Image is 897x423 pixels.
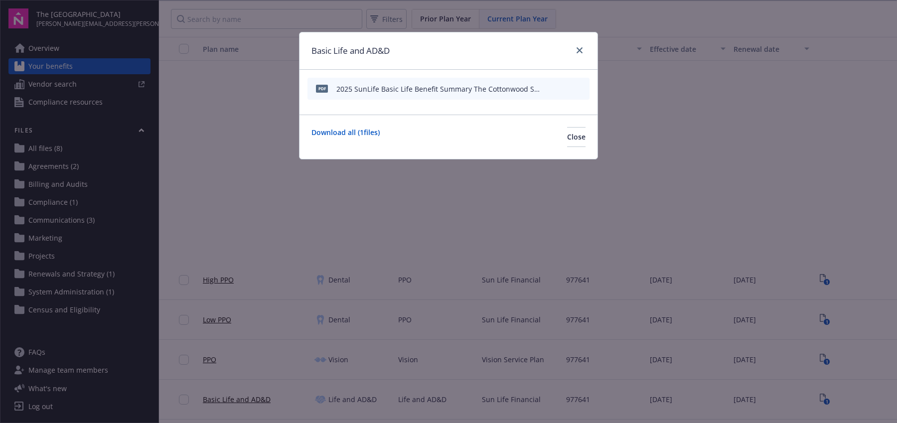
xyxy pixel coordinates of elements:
div: 2025 SunLife Basic Life Benefit Summary The Cottonwood School.pdf [336,84,543,94]
a: close [574,44,586,56]
button: Close [567,127,586,147]
span: pdf [316,85,328,92]
span: Close [567,132,586,141]
a: Download all ( 1 files) [311,127,380,147]
button: preview file [577,84,586,94]
h1: Basic Life and AD&D [311,44,390,57]
button: download file [561,84,569,94]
